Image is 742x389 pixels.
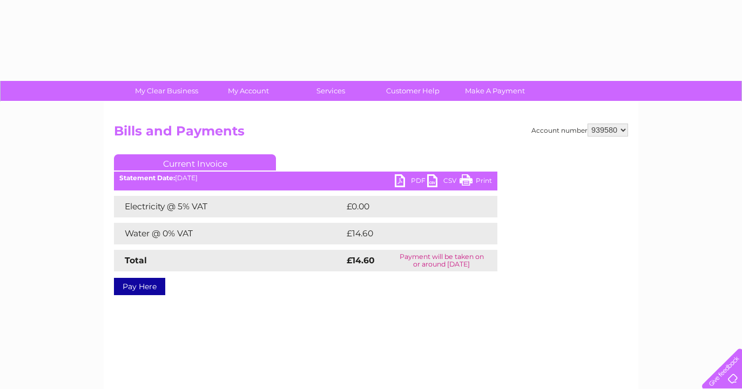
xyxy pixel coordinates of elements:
[395,174,427,190] a: PDF
[450,81,539,101] a: Make A Payment
[114,196,344,217] td: Electricity @ 5% VAT
[119,174,175,182] b: Statement Date:
[344,223,475,244] td: £14.60
[344,196,473,217] td: £0.00
[114,154,276,170] a: Current Invoice
[286,81,375,101] a: Services
[204,81,293,101] a: My Account
[114,124,628,144] h2: Bills and Payments
[114,278,165,295] a: Pay Here
[125,255,147,265] strong: Total
[368,81,457,101] a: Customer Help
[347,255,375,265] strong: £14.60
[114,223,344,244] td: Water @ 0% VAT
[531,124,628,137] div: Account number
[427,174,460,190] a: CSV
[386,250,497,271] td: Payment will be taken on or around [DATE]
[122,81,211,101] a: My Clear Business
[460,174,492,190] a: Print
[114,174,497,182] div: [DATE]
